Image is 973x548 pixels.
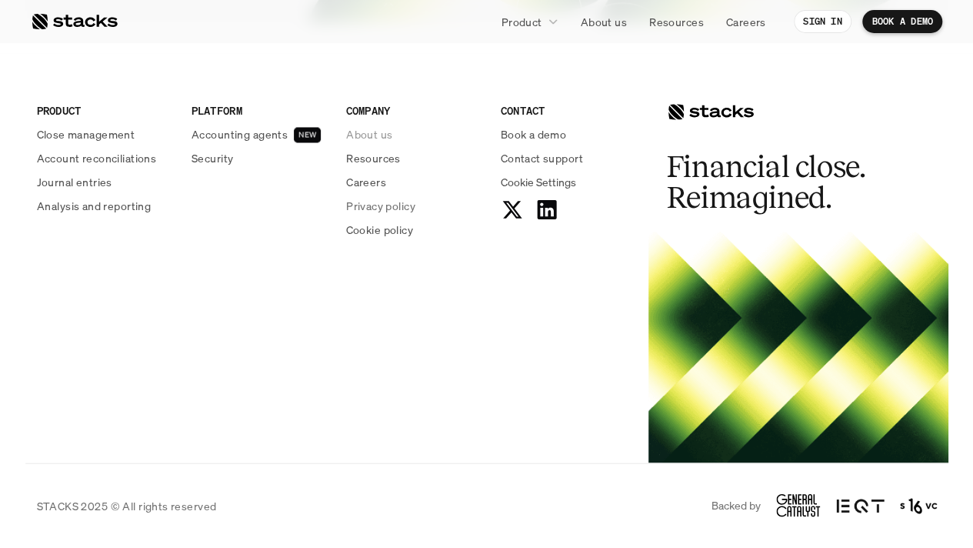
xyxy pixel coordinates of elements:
a: About us [571,8,636,35]
a: Analysis and reporting [37,198,173,214]
button: Cookie Trigger [501,174,576,190]
span: Cookie Settings [501,174,576,190]
h2: Financial close. Reimagined. [667,152,898,213]
a: Careers [717,8,775,35]
a: Close management [37,126,173,142]
p: CONTACT [501,102,637,119]
a: Account reconciliations [37,150,173,166]
a: Resources [640,8,713,35]
p: Analysis and reporting [37,198,151,214]
a: SIGN IN [794,10,851,33]
p: Careers [726,14,766,30]
a: Accounting agentsNEW [192,126,328,142]
p: Careers [346,174,386,190]
a: Book a demo [501,126,637,142]
a: Careers [346,174,482,190]
p: STACKS 2025 © All rights reserved [37,497,217,513]
p: About us [346,126,392,142]
p: Security [192,150,233,166]
a: Journal entries [37,174,173,190]
p: Product [501,14,542,30]
p: About us [581,14,627,30]
p: Close management [37,126,135,142]
a: Privacy Policy [182,293,249,304]
p: Accounting agents [192,126,288,142]
a: Resources [346,150,482,166]
p: Resources [649,14,704,30]
a: Contact support [501,150,637,166]
p: COMPANY [346,102,482,119]
p: SIGN IN [803,16,842,27]
a: Privacy policy [346,198,482,214]
a: Security [192,150,328,166]
p: Account reconciliations [37,150,157,166]
p: Privacy policy [346,198,415,214]
h2: NEW [298,130,316,139]
p: Resources [346,150,401,166]
a: Cookie policy [346,222,482,238]
a: BOOK A DEMO [862,10,942,33]
p: PLATFORM [192,102,328,119]
a: About us [346,126,482,142]
p: Book a demo [501,126,567,142]
p: Contact support [501,150,583,166]
p: PRODUCT [37,102,173,119]
p: BOOK A DEMO [871,16,933,27]
p: Backed by [711,499,761,512]
p: Journal entries [37,174,112,190]
p: Cookie policy [346,222,413,238]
